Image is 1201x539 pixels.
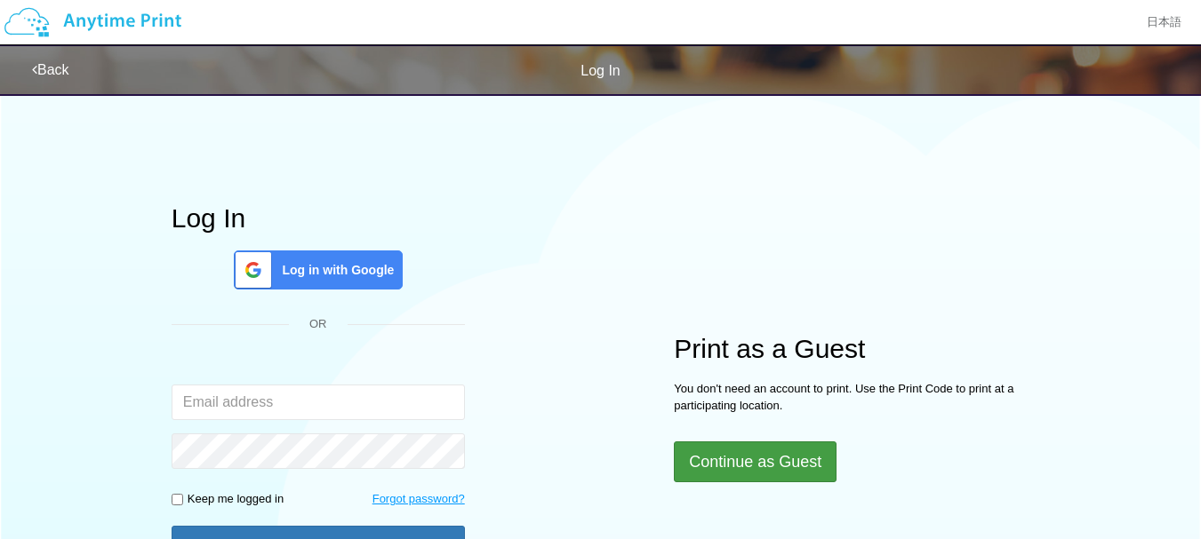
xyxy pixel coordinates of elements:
[674,441,837,482] button: Continue as Guest
[580,63,620,78] span: Log In
[32,62,69,77] a: Back
[172,203,465,233] h1: Log In
[188,491,284,508] p: Keep me logged in
[172,316,465,333] div: OR
[372,491,465,508] a: Forgot password?
[275,261,394,279] span: Log in with Google
[674,334,1029,363] h1: Print as a Guest
[674,381,1029,414] p: You don't need an account to print. Use the Print Code to print at a participating location.
[172,384,465,420] input: Email address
